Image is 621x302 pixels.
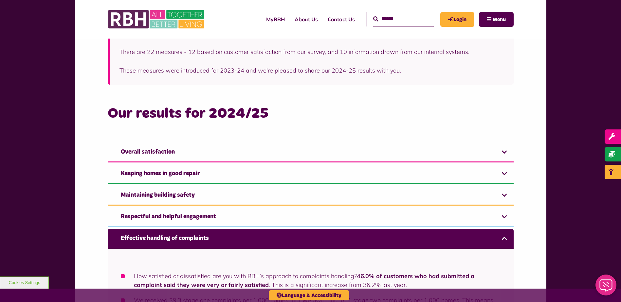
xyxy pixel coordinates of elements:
h3: Our results for 2024/25 [108,104,514,123]
a: MyRBH [440,12,474,27]
a: About Us [290,10,323,28]
iframe: Netcall Web Assistant for live chat [592,273,621,302]
a: Overall satisfaction [108,143,514,162]
a: Respectful and helpful engagement [108,207,514,227]
span: Menu [493,17,506,22]
img: RBH [108,7,206,32]
p: There are 22 measures - 12 based on customer satisfaction from our survey, and 10 information dra... [119,47,504,56]
button: Language & Accessibility [269,290,349,300]
input: Search [373,12,434,26]
li: How satisfied or dissatisfied are you with RBH’s approach to complaints handling? . This is a sig... [121,272,501,289]
a: Effective handling of complaints [108,229,514,249]
a: MyRBH [261,10,290,28]
p: These measures were introduced for 2023-24 and we're pleased to share our 2024-25 results with you. [119,66,504,75]
button: Navigation [479,12,514,27]
a: Contact Us [323,10,360,28]
a: Maintaining building safety [108,186,514,206]
a: Keeping homes in good repair [108,164,514,184]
